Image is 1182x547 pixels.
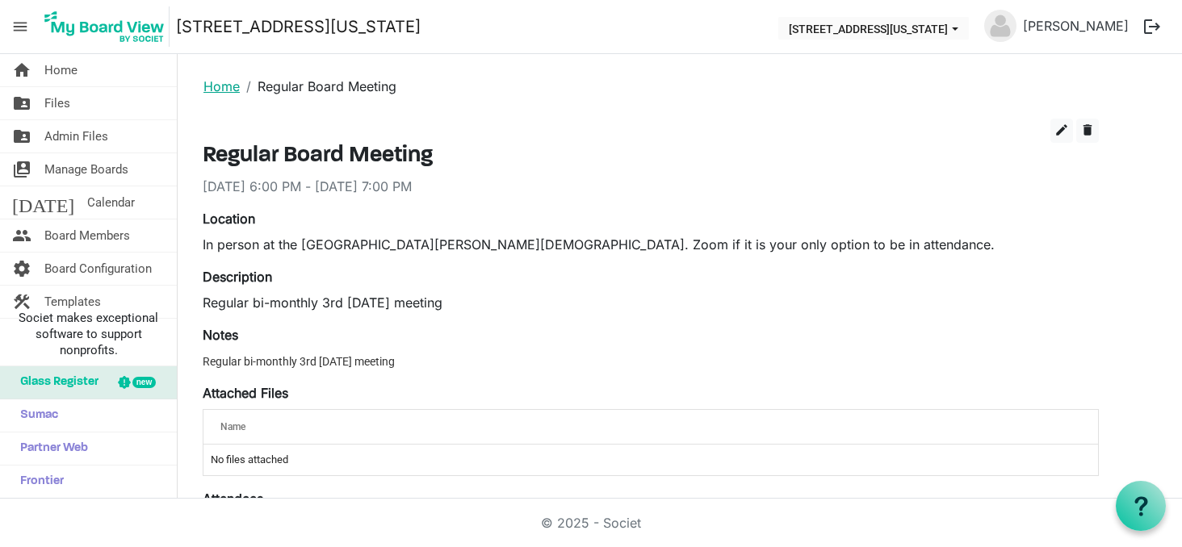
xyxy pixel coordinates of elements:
button: logout [1135,10,1169,44]
li: Regular Board Meeting [240,77,396,96]
a: Home [203,78,240,94]
button: delete [1076,119,1099,143]
span: Board Configuration [44,253,152,285]
span: home [12,54,31,86]
span: Files [44,87,70,119]
span: folder_shared [12,87,31,119]
span: Board Members [44,219,130,252]
div: In person at the [GEOGRAPHIC_DATA][PERSON_NAME][DEMOGRAPHIC_DATA]. Zoom if it is your only option... [203,235,1099,254]
span: Name [220,421,245,432]
span: construction [12,286,31,318]
span: Calendar [87,186,135,219]
div: new [132,377,156,388]
label: Description [203,267,272,286]
button: 216 E Washington Blvd dropdownbutton [778,17,969,40]
a: My Board View Logo [40,6,176,47]
span: Partner Web [12,432,88,465]
img: My Board View Logo [40,6,170,47]
span: Sumac [12,399,58,432]
a: © 2025 - Societ [541,515,641,531]
p: Regular bi-monthly 3rd [DATE] meeting [203,293,1099,312]
span: Templates [44,286,101,318]
label: Attendees [203,489,263,508]
span: Regular bi-monthly 3rd [DATE] meeting [203,355,395,368]
span: Home [44,54,78,86]
a: [STREET_ADDRESS][US_STATE] [176,10,421,43]
span: delete [1080,123,1095,137]
span: Frontier [12,466,64,498]
td: No files attached [203,445,1098,475]
a: [PERSON_NAME] [1016,10,1135,42]
img: no-profile-picture.svg [984,10,1016,42]
span: menu [5,11,36,42]
span: settings [12,253,31,285]
label: Location [203,209,255,228]
div: [DATE] 6:00 PM - [DATE] 7:00 PM [203,177,1099,196]
span: Societ makes exceptional software to support nonprofits. [7,310,170,358]
span: Manage Boards [44,153,128,186]
span: people [12,219,31,252]
span: edit [1054,123,1069,137]
span: [DATE] [12,186,74,219]
span: switch_account [12,153,31,186]
label: Notes [203,325,238,344]
span: Glass Register [12,366,98,399]
span: folder_shared [12,120,31,152]
button: edit [1050,119,1073,143]
label: Attached Files [203,383,288,403]
h3: Regular Board Meeting [203,143,1099,170]
span: Admin Files [44,120,108,152]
